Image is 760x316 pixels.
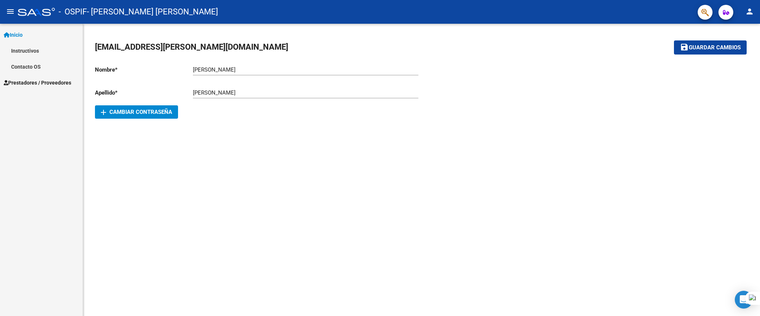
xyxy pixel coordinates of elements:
span: Inicio [4,31,23,39]
span: Prestadores / Proveedores [4,79,71,87]
span: [EMAIL_ADDRESS][PERSON_NAME][DOMAIN_NAME] [95,42,288,52]
span: Guardar cambios [689,45,741,51]
mat-icon: menu [6,7,15,16]
span: - [PERSON_NAME] [PERSON_NAME] [87,4,218,20]
div: Open Intercom Messenger [735,291,753,309]
p: Apellido [95,89,193,97]
span: - OSPIF [59,4,87,20]
span: Cambiar Contraseña [101,109,172,115]
mat-icon: save [680,43,689,52]
button: Guardar cambios [674,40,747,54]
button: Cambiar Contraseña [95,105,178,119]
mat-icon: person [745,7,754,16]
p: Nombre [95,66,193,74]
mat-icon: add [99,108,108,117]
